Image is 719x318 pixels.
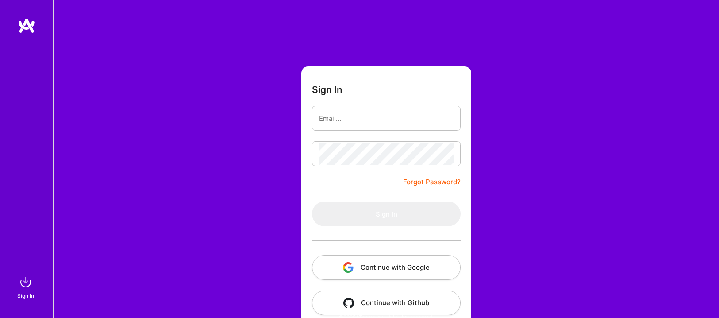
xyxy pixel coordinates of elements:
img: icon [343,298,354,308]
a: sign inSign In [19,273,35,300]
div: Sign In [17,291,34,300]
a: Forgot Password? [403,177,461,187]
button: Continue with Google [312,255,461,280]
img: sign in [17,273,35,291]
img: icon [343,262,354,273]
img: logo [18,18,35,34]
button: Sign In [312,202,461,226]
input: Email... [319,107,454,130]
button: Continue with Github [312,291,461,315]
h3: Sign In [312,84,342,95]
